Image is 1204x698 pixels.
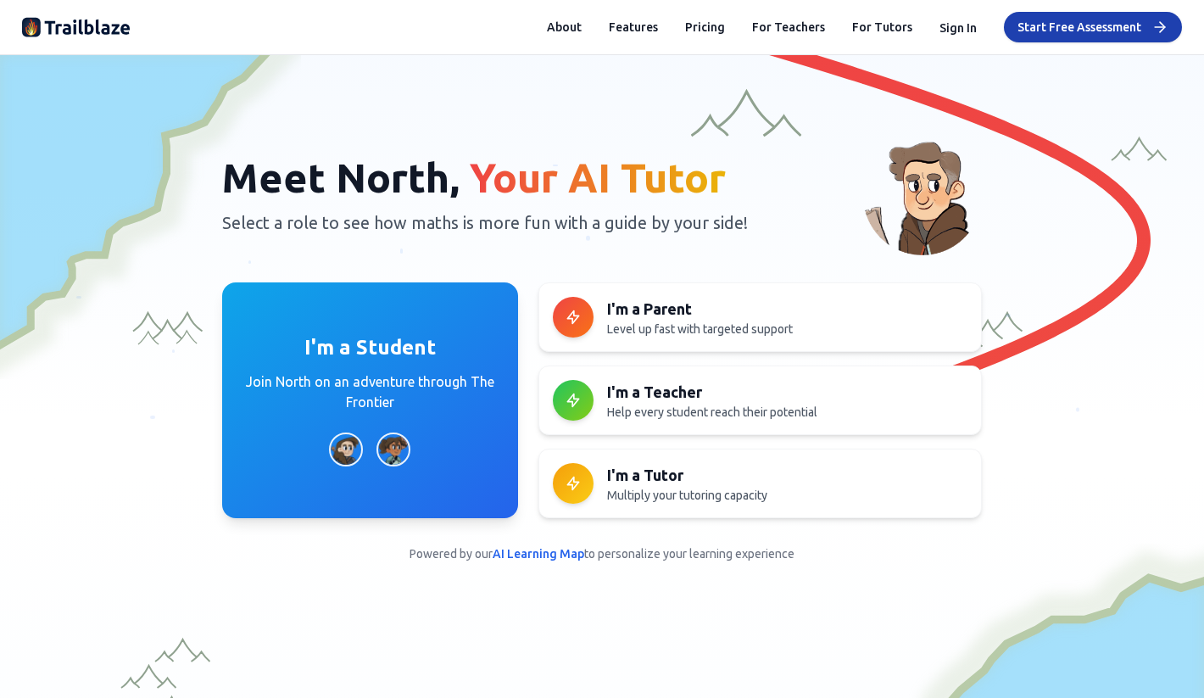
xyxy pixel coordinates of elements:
[538,282,982,352] button: I'm a ParentLevel up fast with targeted support
[685,19,725,36] button: Pricing
[752,19,825,36] a: For Teachers
[939,20,977,36] button: Sign In
[538,366,982,435] button: I'm a TeacherHelp every student reach their potential
[493,547,584,561] span: AI Learning Map
[222,211,792,235] p: Select a role to see how maths is more fun with a guide by your side!
[852,19,912,36] a: For Tutors
[607,463,967,487] h3: I'm a Tutor
[547,19,582,36] button: About
[607,487,967,504] p: Multiply your tutoring capacity
[222,154,460,200] span: Meet North,
[609,19,658,36] button: Features
[22,545,1182,562] p: Powered by our to personalize your learning experience
[607,404,967,421] p: Help every student reach their potential
[222,282,518,518] button: I'm a StudentJoin North on an adventure through The FrontierBoy CharacterGirl Character
[242,371,498,412] p: Join North on an adventure through The Frontier
[376,433,410,466] img: Girl Character
[863,137,982,255] img: North - AI Tutor
[329,433,363,466] img: Boy Character
[939,17,977,37] button: Sign In
[22,14,131,41] img: Trailblaze
[470,154,726,200] span: Your AI Tutor
[607,297,967,321] h3: I'm a Parent
[304,334,436,361] h3: I'm a Student
[538,449,982,518] button: I'm a TutorMultiply your tutoring capacity
[607,321,967,338] p: Level up fast with targeted support
[607,380,967,404] h3: I'm a Teacher
[1004,12,1182,42] button: Start Free Assessment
